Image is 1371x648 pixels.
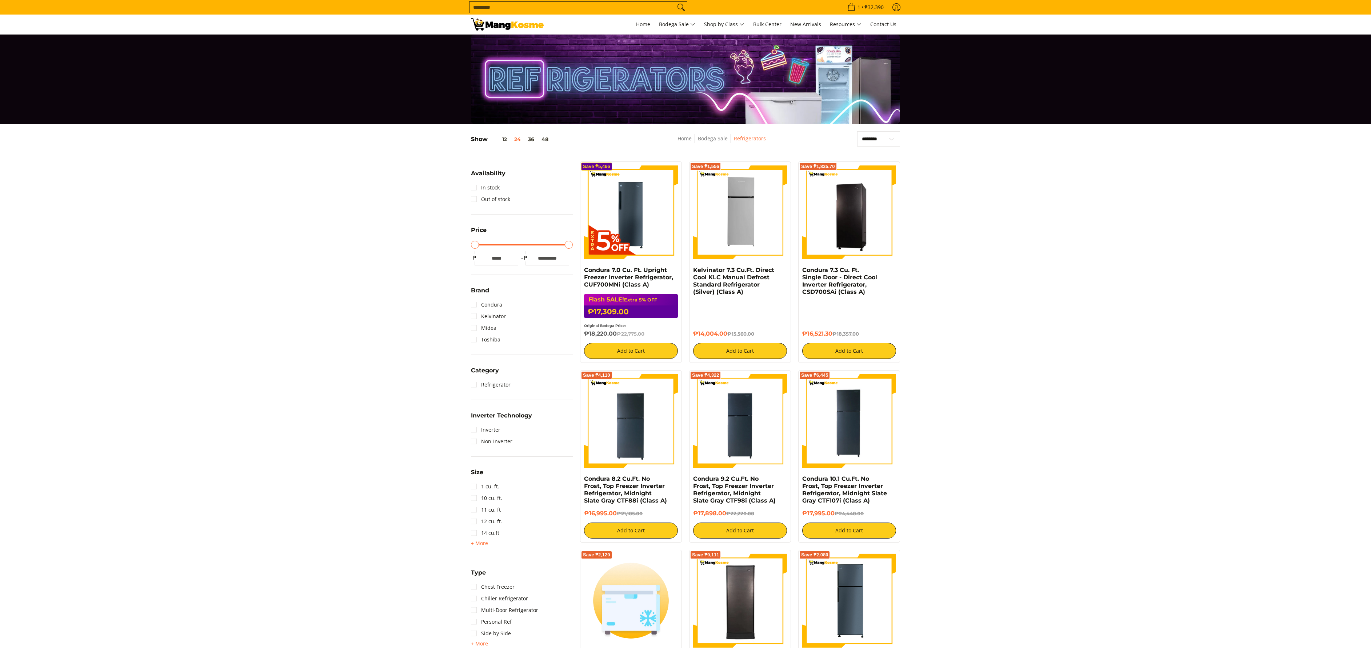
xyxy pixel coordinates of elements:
a: Refrigerator [471,379,511,391]
span: Bulk Center [753,21,782,28]
h6: ₱17,309.00 [584,305,678,318]
a: 1 cu. ft. [471,481,499,492]
button: 48 [538,136,552,142]
img: Condura 10.1 Cu.Ft. No Frost, Top Freezer Inverter Refrigerator, Midnight Slate Gray CTF107i (Cla... [802,374,896,468]
a: Condura 7.0 Cu. Ft. Upright Freezer Inverter Refrigerator, CUF700MNi (Class A) [584,267,673,288]
h6: ₱17,898.00 [693,510,787,517]
img: Condura 7.0 Cu. Ft. Upright Freezer Inverter Refrigerator, CUF700MNi (Class A) [584,165,678,259]
span: Save ₱4,322 [692,373,719,377]
del: ₱15,560.00 [727,331,754,337]
summary: Open [471,288,489,299]
span: Home [636,21,650,28]
span: Save ₱2,120 [583,553,610,557]
span: ₱ [522,254,529,261]
img: Bodega Sale Refrigerator l Mang Kosme: Home Appliances Warehouse Sale [471,18,544,31]
img: Kelvinator 7.3 Cu.Ft. Direct Cool KLC Manual Defrost Standard Refrigerator (Silver) (Class A) [693,165,787,259]
del: ₱22,775.00 [617,331,644,337]
span: Brand [471,288,489,293]
span: Shop by Class [704,20,744,29]
a: Personal Ref [471,616,512,628]
del: ₱18,357.00 [832,331,859,337]
summary: Open [471,368,499,379]
h6: ₱16,521.30 [802,330,896,337]
img: Condura 8.2 Cu.Ft. No Frost, Top Freezer Inverter Refrigerator, Midnight Slate Gray CTF88i (Class A) [584,374,678,468]
a: Non-Inverter [471,436,512,447]
span: New Arrivals [790,21,821,28]
del: ₱21,105.00 [617,511,643,516]
a: Multi-Door Refrigerator [471,604,538,616]
summary: Open [471,171,505,182]
nav: Main Menu [551,15,900,34]
span: Availability [471,171,505,176]
a: Shop by Class [700,15,748,34]
summary: Open [471,413,532,424]
nav: Breadcrumbs [624,134,819,151]
a: 10 cu. ft. [471,492,502,504]
summary: Open [471,227,487,239]
a: Home [677,135,692,142]
a: Kelvinator 7.3 Cu.Ft. Direct Cool KLC Manual Defrost Standard Refrigerator (Silver) (Class A) [693,267,774,295]
span: Save ₱6,445 [801,373,828,377]
img: chest-freezer-thumbnail-icon-mang-kosme [584,554,678,648]
del: ₱24,440.00 [835,511,864,516]
a: Refrigerators [734,135,766,142]
button: Add to Cart [584,343,678,359]
img: Condura 7.3 Cu. Ft. Single Door - Direct Cool Inverter Refrigerator, CSD700SAi (Class A) [802,167,896,258]
span: Save ₱4,110 [583,373,610,377]
span: Category [471,368,499,373]
del: ₱22,220.00 [726,511,754,516]
h6: ₱17,995.00 [802,510,896,517]
summary: Open [471,639,488,648]
span: Bodega Sale [659,20,695,29]
span: Contact Us [870,21,896,28]
button: 24 [511,136,524,142]
summary: Open [471,570,486,581]
a: Midea [471,322,496,334]
a: 11 cu. ft [471,504,501,516]
button: Search [675,2,687,13]
a: 12 cu. ft. [471,516,502,527]
button: Add to Cart [693,523,787,539]
a: Chiller Refrigerator [471,593,528,604]
a: Chest Freezer [471,581,515,593]
a: Side by Side [471,628,511,639]
span: ₱32,390 [863,5,885,10]
h5: Show [471,136,552,143]
h6: ₱14,004.00 [693,330,787,337]
span: ₱ [471,254,478,261]
img: condura-direct-cool-7.5-cubic-feet-2-door-manual-defrost-inverter-ref-iron-gray-full-view-mang-kosme [802,554,896,648]
a: Condura 7.3 Cu. Ft. Single Door - Direct Cool Inverter Refrigerator, CSD700SAi (Class A) [802,267,877,295]
button: Add to Cart [693,343,787,359]
button: Add to Cart [802,343,896,359]
a: Home [632,15,654,34]
summary: Open [471,469,483,481]
h6: ₱18,220.00 [584,330,678,337]
a: Out of stock [471,193,510,205]
button: 12 [488,136,511,142]
small: Original Bodega Price: [584,324,626,328]
h6: ₱16,995.00 [584,510,678,517]
summary: Open [471,539,488,548]
a: Bulk Center [750,15,785,34]
span: 1 [856,5,862,10]
span: Size [471,469,483,475]
button: Add to Cart [802,523,896,539]
span: Save ₱9,111 [692,553,719,557]
a: Bodega Sale [655,15,699,34]
a: Resources [826,15,865,34]
span: Save ₱1,835.70 [801,164,835,169]
img: Condura 7.7 Cu. Ft. Single Door Direct Cool Inverter, Steel Gray, CSD231SAi (Class B) [693,555,787,647]
a: Contact Us [867,15,900,34]
a: Toshiba [471,334,500,345]
a: Bodega Sale [698,135,728,142]
span: Save ₱1,556 [692,164,719,169]
a: New Arrivals [787,15,825,34]
span: Save ₱5,466 [583,164,610,169]
span: Price [471,227,487,233]
a: Condura 10.1 Cu.Ft. No Frost, Top Freezer Inverter Refrigerator, Midnight Slate Gray CTF107i (Cla... [802,475,887,504]
span: • [845,3,886,11]
a: In stock [471,182,500,193]
a: Condura 8.2 Cu.Ft. No Frost, Top Freezer Inverter Refrigerator, Midnight Slate Gray CTF88i (Class A) [584,475,667,504]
